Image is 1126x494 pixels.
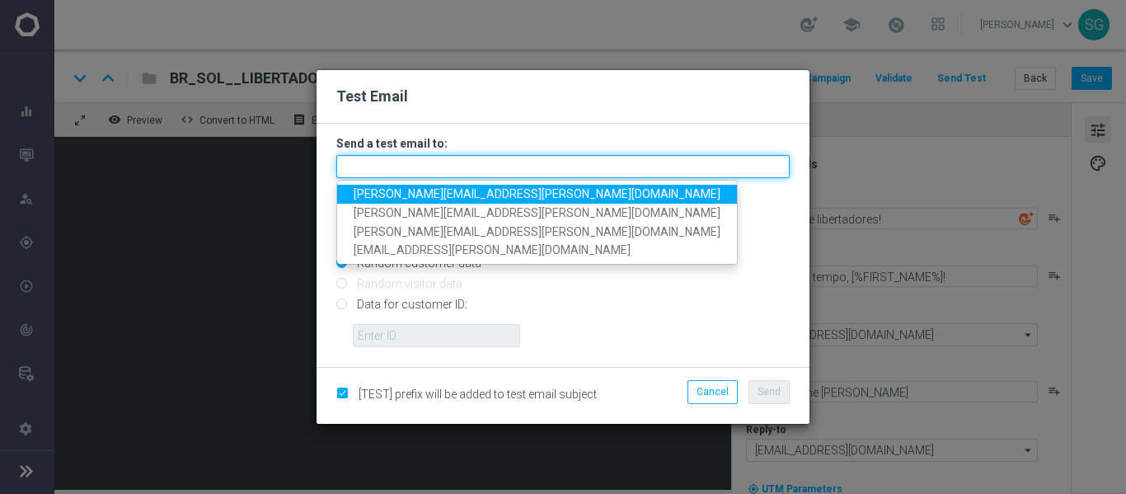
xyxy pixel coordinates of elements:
[758,386,781,398] span: Send
[336,136,790,151] h3: Send a test email to:
[337,204,737,223] a: [PERSON_NAME][EMAIL_ADDRESS][PERSON_NAME][DOMAIN_NAME]
[354,206,720,219] span: [PERSON_NAME][EMAIL_ADDRESS][PERSON_NAME][DOMAIN_NAME]
[337,223,737,242] a: [PERSON_NAME][EMAIL_ADDRESS][PERSON_NAME][DOMAIN_NAME]
[748,380,790,403] button: Send
[337,185,737,204] a: [PERSON_NAME][EMAIL_ADDRESS][PERSON_NAME][DOMAIN_NAME]
[336,87,790,106] h2: Test Email
[354,244,631,257] span: [EMAIL_ADDRESS][PERSON_NAME][DOMAIN_NAME]
[354,187,720,200] span: [PERSON_NAME][EMAIL_ADDRESS][PERSON_NAME][DOMAIN_NAME]
[359,388,597,401] span: [TEST] prefix will be added to test email subject
[687,380,738,403] button: Cancel
[354,225,720,238] span: [PERSON_NAME][EMAIL_ADDRESS][PERSON_NAME][DOMAIN_NAME]
[337,242,737,261] a: [EMAIL_ADDRESS][PERSON_NAME][DOMAIN_NAME]
[353,324,520,347] input: Enter ID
